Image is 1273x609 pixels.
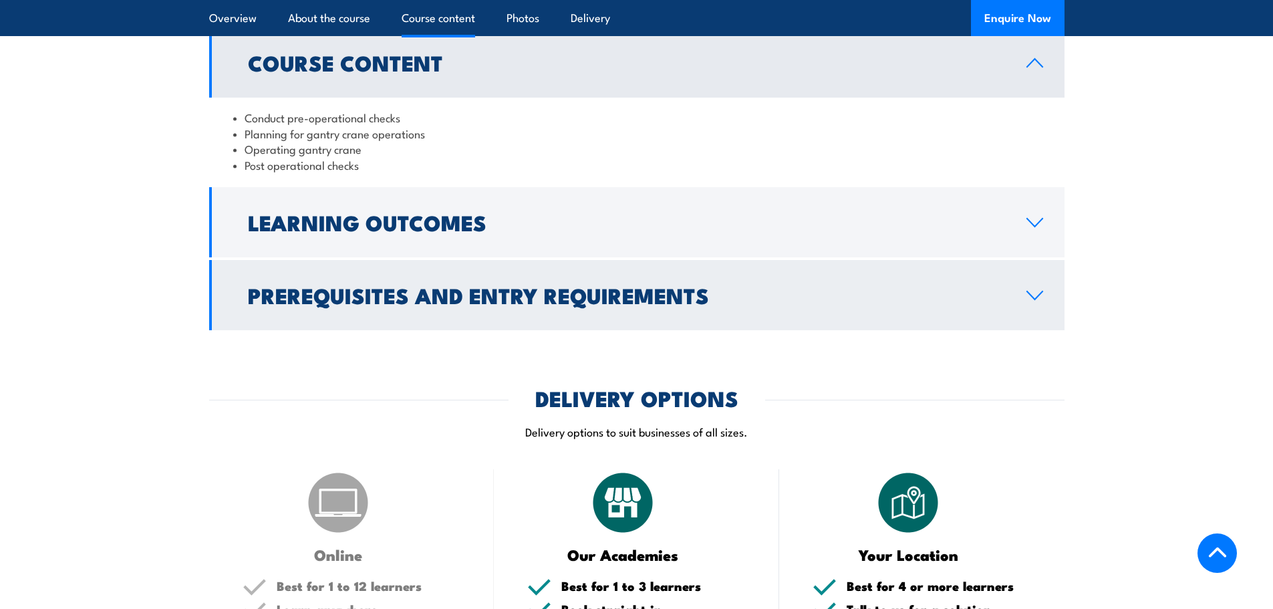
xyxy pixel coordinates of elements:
h3: Online [243,547,434,562]
h2: Prerequisites and Entry Requirements [248,285,1005,304]
h2: Course Content [248,53,1005,72]
h2: DELIVERY OPTIONS [535,388,738,407]
h5: Best for 1 to 12 learners [277,580,461,592]
h2: Learning Outcomes [248,213,1005,231]
li: Conduct pre-operational checks [233,110,1040,125]
a: Prerequisites and Entry Requirements [209,260,1065,330]
li: Post operational checks [233,157,1040,172]
h5: Best for 4 or more learners [847,580,1031,592]
a: Learning Outcomes [209,187,1065,257]
li: Operating gantry crane [233,141,1040,156]
li: Planning for gantry crane operations [233,126,1040,141]
h3: Your Location [813,547,1004,562]
h3: Our Academies [527,547,719,562]
p: Delivery options to suit businesses of all sizes. [209,424,1065,439]
a: Course Content [209,27,1065,98]
h5: Best for 1 to 3 learners [561,580,746,592]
